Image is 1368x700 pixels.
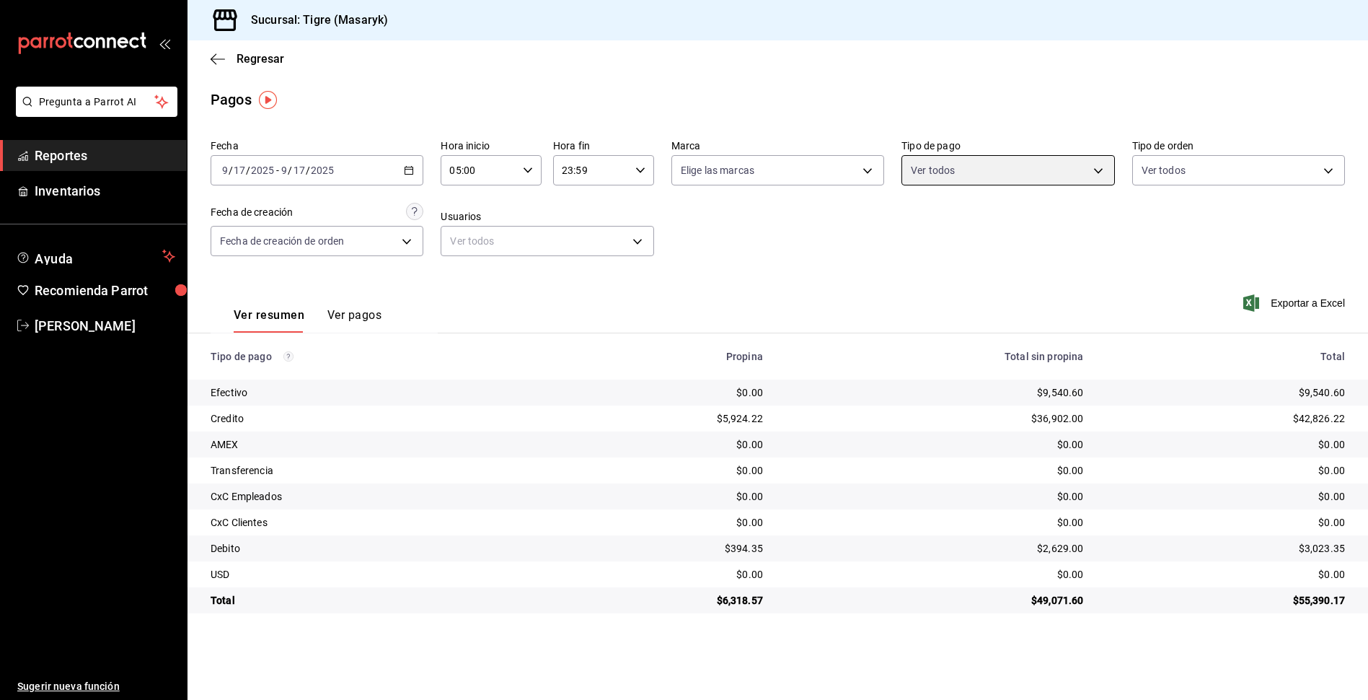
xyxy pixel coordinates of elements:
[35,316,175,336] span: [PERSON_NAME]
[276,165,279,176] span: -
[568,411,763,426] div: $5,924.22
[211,593,544,608] div: Total
[1107,351,1345,362] div: Total
[159,38,170,49] button: open_drawer_menu
[327,308,381,333] button: Ver pagos
[681,163,754,178] span: Elige las marcas
[234,308,381,333] div: navigation tabs
[1107,567,1345,582] div: $0.00
[259,91,277,109] img: Tooltip marker
[293,165,306,176] input: --
[35,281,175,300] span: Recomienda Parrot
[35,248,156,265] span: Ayuda
[671,141,884,151] label: Marca
[1107,463,1345,478] div: $0.00
[306,165,310,176] span: /
[211,89,252,110] div: Pagos
[220,234,344,248] span: Fecha de creación de orden
[786,515,1084,530] div: $0.00
[234,308,304,333] button: Ver resumen
[1107,515,1345,530] div: $0.00
[568,489,763,504] div: $0.00
[239,12,388,29] h3: Sucursal: Tigre (Masaryk)
[441,226,653,256] div: Ver todos
[211,411,544,426] div: Credito
[568,351,763,362] div: Propina
[211,437,544,452] div: AMEX
[283,351,294,362] svg: Los pagos realizados con Pay y otras terminales son montos brutos.
[568,593,763,608] div: $6,318.57
[1246,294,1345,312] button: Exportar a Excel
[35,146,175,165] span: Reportes
[1107,593,1345,608] div: $55,390.17
[221,165,229,176] input: --
[441,211,653,222] label: Usuarios
[211,205,293,220] div: Fecha de creación
[281,165,288,176] input: --
[1107,541,1345,556] div: $3,023.35
[310,165,335,176] input: ----
[1107,411,1345,426] div: $42,826.22
[568,515,763,530] div: $0.00
[211,515,544,530] div: CxC Clientes
[16,87,177,117] button: Pregunta a Parrot AI
[568,463,763,478] div: $0.00
[786,593,1084,608] div: $49,071.60
[1107,437,1345,452] div: $0.00
[901,141,1114,151] label: Tipo de pago
[10,105,177,120] a: Pregunta a Parrot AI
[441,141,542,151] label: Hora inicio
[1107,385,1345,400] div: $9,540.60
[568,567,763,582] div: $0.00
[211,541,544,556] div: Debito
[211,351,544,362] div: Tipo de pago
[786,567,1084,582] div: $0.00
[211,463,544,478] div: Transferencia
[911,163,955,178] span: Ver todos
[237,52,284,66] span: Regresar
[250,165,275,176] input: ----
[288,165,292,176] span: /
[786,489,1084,504] div: $0.00
[211,141,423,151] label: Fecha
[229,165,233,176] span: /
[553,141,654,151] label: Hora fin
[568,437,763,452] div: $0.00
[211,567,544,582] div: USD
[786,385,1084,400] div: $9,540.60
[786,463,1084,478] div: $0.00
[1132,141,1345,151] label: Tipo de orden
[786,411,1084,426] div: $36,902.00
[786,541,1084,556] div: $2,629.00
[35,181,175,201] span: Inventarios
[1107,489,1345,504] div: $0.00
[568,385,763,400] div: $0.00
[568,541,763,556] div: $394.35
[211,52,284,66] button: Regresar
[17,679,175,694] span: Sugerir nueva función
[246,165,250,176] span: /
[211,489,544,504] div: CxC Empleados
[786,351,1084,362] div: Total sin propina
[786,437,1084,452] div: $0.00
[1142,163,1186,178] span: Ver todos
[39,95,155,110] span: Pregunta a Parrot AI
[211,385,544,400] div: Efectivo
[233,165,246,176] input: --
